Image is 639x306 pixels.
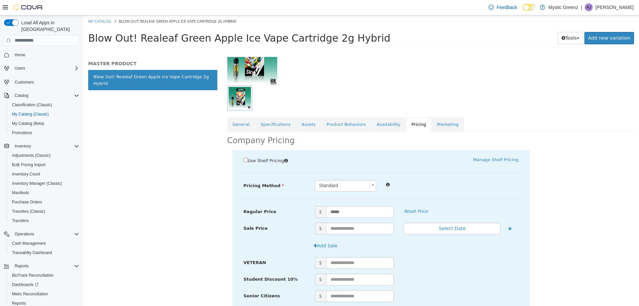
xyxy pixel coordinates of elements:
span: Load All Apps in [GEOGRAPHIC_DATA] [19,19,79,33]
a: My Catalog [5,3,28,8]
p: | [581,3,582,11]
a: Purchase Orders [9,198,45,206]
span: Dashboards [9,281,79,289]
span: My Catalog (Classic) [12,112,49,117]
a: General [144,102,172,116]
span: Operations [15,231,34,237]
a: Add new variation [501,17,551,29]
a: Blow Out! Realeaf Green Apple Ice Vape Cartridge 2g Hybrid [5,55,134,75]
button: Select Date [320,207,417,219]
a: My Catalog (Classic) [9,110,52,118]
a: Metrc Reconciliation [9,290,51,298]
button: Classification (Classic) [7,100,82,110]
span: Classification (Classic) [9,101,79,109]
span: Blow Out! Realeaf Green Apple Ice Vape Cartridge 2g Hybrid [36,3,153,8]
a: Manage Shelf Pricing [390,142,435,147]
a: Classification (Classic) [9,101,55,109]
span: $ [232,275,243,287]
span: Pricing Method [160,168,201,173]
a: Customers [12,78,37,86]
span: Customers [15,80,34,85]
button: Inventory [12,142,34,150]
span: Transfers (Classic) [12,209,45,214]
em: Reset Price [320,193,344,198]
span: My Catalog (Classic) [9,110,79,118]
span: Metrc Reconciliation [9,290,79,298]
a: Dashboards [7,280,82,289]
span: Manifests [12,190,29,195]
span: Operations [12,230,79,238]
span: Student Discount 10% [160,261,215,266]
span: Traceabilty Dashboard [9,249,79,257]
span: Transfers (Classic) [9,207,79,215]
span: Reports [15,263,29,269]
a: Dashboards [9,281,41,289]
a: Traceabilty Dashboard [9,249,55,257]
button: Adjustments (Classic) [7,151,82,160]
button: BioTrack Reconciliation [7,271,82,280]
button: Bulk Pricing Import [7,160,82,169]
span: Reports [12,262,79,270]
span: Bulk Pricing Import [12,162,46,167]
span: $ [232,207,243,219]
button: Tools [475,17,500,29]
button: Catalog [1,91,82,100]
span: $ [232,258,243,270]
span: Users [15,66,25,71]
span: Manifests [9,189,79,197]
span: Traceabilty Dashboard [12,250,52,255]
a: Marketing [348,102,381,116]
span: Inventory Manager (Classic) [12,181,62,186]
span: Inventory Manager (Classic) [9,179,79,187]
a: Product Behaviors [238,102,288,116]
div: Amber Johnson [585,3,593,11]
p: Mystic Greenz [548,3,578,11]
span: Regular Price [160,194,193,199]
span: Dashboards [12,282,39,287]
button: My Catalog (Classic) [7,110,82,119]
a: Specifications [172,102,213,116]
span: Inventory Count [9,170,79,178]
button: Promotions [7,128,82,138]
button: Reports [1,261,82,271]
span: Transfers [12,218,29,223]
span: Reports [12,301,26,306]
span: AJ [586,3,591,11]
span: $ [232,191,243,202]
a: Feedback [486,1,520,14]
a: BioTrack Reconciliation [9,271,56,279]
button: Operations [12,230,37,238]
span: Cash Management [12,241,46,246]
span: Standard [232,165,284,176]
span: Senior Citizens [160,278,197,283]
img: Cova [13,4,43,11]
a: Inventory Manager (Classic) [9,179,65,187]
button: Traceabilty Dashboard [7,248,82,257]
span: Inventory [15,144,31,149]
span: Purchase Orders [12,199,42,205]
span: Bulk Pricing Import [9,161,79,169]
span: Catalog [15,93,28,98]
span: Inventory Count [12,171,40,177]
button: Add Sale [227,224,258,237]
a: Inventory Count [9,170,43,178]
button: Purchase Orders [7,197,82,207]
h2: Company Pricing [144,120,212,131]
a: Home [12,51,28,59]
button: Manifests [7,188,82,197]
span: Customers [12,78,79,86]
span: Feedback [497,4,517,11]
a: Promotions [9,129,35,137]
h5: MASTER PRODUCT [5,45,134,51]
span: My Catalog (Beta) [9,120,79,128]
button: Inventory Count [7,169,82,179]
span: Transfers [9,217,79,225]
p: [PERSON_NAME] [595,3,634,11]
span: Purchase Orders [9,198,79,206]
button: Metrc Reconciliation [7,289,82,299]
span: Classification (Classic) [12,102,52,108]
span: Catalog [12,92,79,100]
span: Inventory [12,142,79,150]
button: My Catalog (Beta) [7,119,82,128]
